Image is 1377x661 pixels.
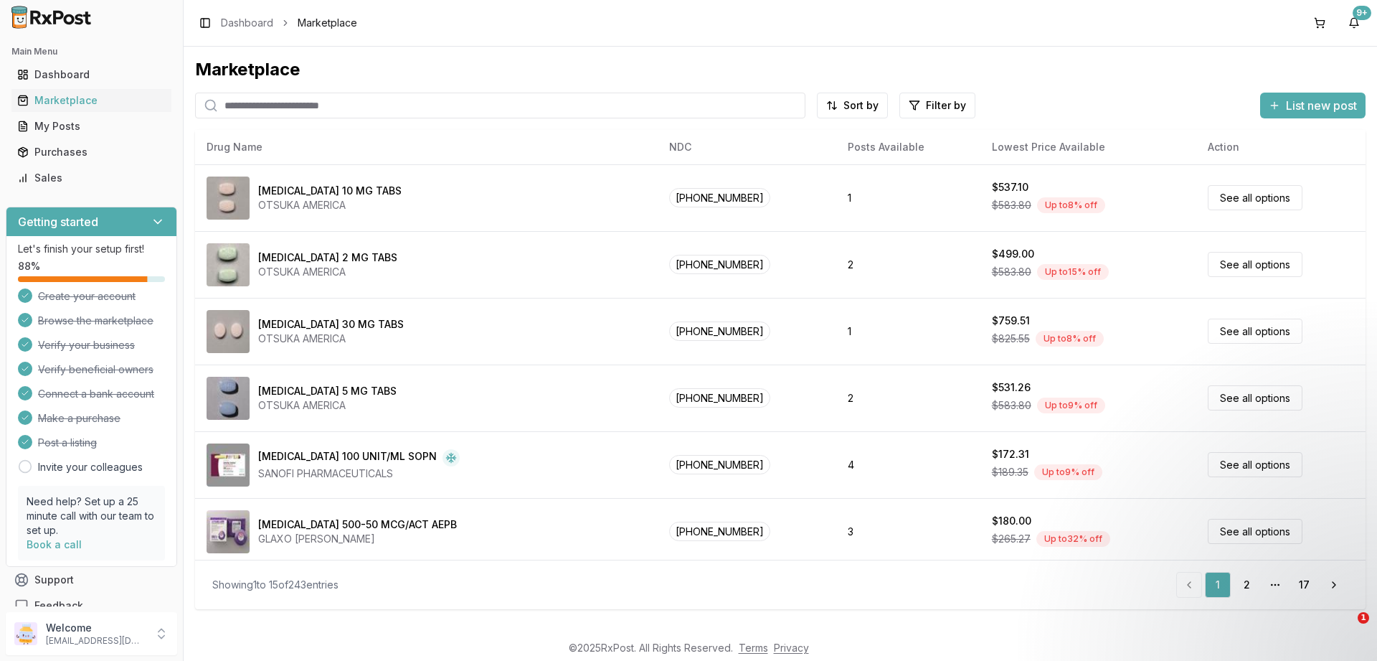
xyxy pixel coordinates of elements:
div: Dashboard [17,67,166,82]
span: Browse the marketplace [38,314,153,328]
div: Up to 9 % off [1034,464,1102,480]
img: Admelog SoloStar 100 UNIT/ML SOPN [207,444,250,487]
div: [MEDICAL_DATA] 10 MG TABS [258,184,402,198]
p: Welcome [46,621,146,635]
a: List new post [1260,100,1366,114]
div: My Posts [17,119,166,133]
div: GLAXO [PERSON_NAME] [258,532,457,546]
button: Filter by [899,93,975,118]
div: $172.31 [992,447,1029,461]
span: Feedback [34,599,83,613]
span: [PHONE_NUMBER] [669,455,770,474]
button: Support [6,567,177,593]
a: See all options [1208,452,1302,477]
span: List new post [1286,97,1357,114]
span: 88 % [18,259,40,273]
span: $583.80 [992,265,1031,279]
div: [MEDICAL_DATA] 100 UNIT/ML SOPN [258,449,437,467]
a: Dashboard [221,16,273,30]
span: Filter by [926,98,966,113]
div: 9+ [1353,6,1371,20]
div: OTSUKA AMERICA [258,265,397,279]
span: [PHONE_NUMBER] [669,188,770,207]
div: Showing 1 to 15 of 243 entries [212,578,339,592]
h2: Main Menu [11,46,171,57]
iframe: Intercom live chat [1328,612,1363,647]
span: Make a purchase [38,411,120,426]
div: [MEDICAL_DATA] 5 MG TABS [258,384,397,398]
td: 3 [836,498,980,565]
div: OTSUKA AMERICA [258,398,397,413]
td: 1 [836,164,980,231]
div: $180.00 [992,514,1031,528]
a: Terms [739,642,768,654]
button: List new post [1260,93,1366,118]
p: Need help? Set up a 25 minute call with our team to set up. [27,494,156,538]
th: Lowest Price Available [980,130,1196,164]
th: NDC [658,130,836,164]
th: Posts Available [836,130,980,164]
div: $531.26 [992,380,1031,395]
button: Marketplace [6,89,177,112]
a: Invite your colleagues [38,460,143,474]
a: See all options [1208,319,1302,344]
div: OTSUKA AMERICA [258,198,402,212]
button: Feedback [6,593,177,619]
a: Book a call [27,538,82,550]
span: [PHONE_NUMBER] [669,388,770,408]
img: Abilify 30 MG TABS [207,310,250,353]
th: Drug Name [195,130,658,164]
div: Up to 32 % off [1036,531,1110,547]
a: See all options [1208,519,1302,544]
p: Let's finish your setup first! [18,242,165,256]
div: [MEDICAL_DATA] 2 MG TABS [258,250,397,265]
td: 1 [836,298,980,365]
div: Up to 9 % off [1037,398,1105,413]
div: $499.00 [992,247,1034,261]
div: Marketplace [195,58,1366,81]
div: [MEDICAL_DATA] 30 MG TABS [258,317,404,332]
td: 2 [836,365,980,431]
div: $759.51 [992,314,1030,328]
span: Connect a bank account [38,387,154,401]
img: Abilify 5 MG TABS [207,377,250,420]
button: Sales [6,167,177,189]
span: Verify your business [38,338,135,352]
span: $825.55 [992,332,1030,346]
img: User avatar [14,622,37,645]
button: Sort by [817,93,888,118]
td: 4 [836,431,980,498]
img: Abilify 10 MG TABS [207,177,250,220]
h3: Getting started [18,213,98,230]
button: 9+ [1343,11,1366,34]
span: Create your account [38,289,136,304]
div: [MEDICAL_DATA] 500-50 MCG/ACT AEPB [258,517,457,532]
a: Dashboard [11,62,171,88]
img: RxPost Logo [6,6,98,29]
div: $537.10 [992,180,1028,194]
span: $583.80 [992,198,1031,212]
span: [PHONE_NUMBER] [669,255,770,274]
div: OTSUKA AMERICA [258,332,404,346]
span: Marketplace [298,16,357,30]
div: Up to 15 % off [1037,264,1109,280]
a: Marketplace [11,88,171,113]
div: Up to 8 % off [1036,331,1104,347]
div: Up to 8 % off [1037,197,1105,213]
button: My Posts [6,115,177,138]
span: 1 [1358,612,1369,624]
th: Action [1196,130,1366,164]
span: Verify beneficial owners [38,362,153,377]
a: See all options [1208,252,1302,277]
a: Sales [11,165,171,191]
span: $265.27 [992,532,1031,546]
span: $583.80 [992,398,1031,413]
a: See all options [1208,385,1302,411]
div: Sales [17,171,166,185]
a: My Posts [11,113,171,139]
span: Post a listing [38,436,97,450]
p: [EMAIL_ADDRESS][DOMAIN_NAME] [46,635,146,647]
td: 2 [836,231,980,298]
span: [PHONE_NUMBER] [669,322,770,341]
a: Privacy [774,642,809,654]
